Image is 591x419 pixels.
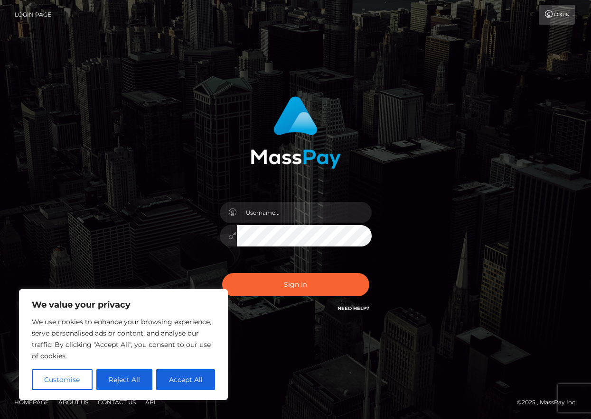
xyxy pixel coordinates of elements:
[55,395,92,410] a: About Us
[539,5,575,25] a: Login
[19,289,228,400] div: We value your privacy
[251,96,341,169] img: MassPay Login
[96,369,153,390] button: Reject All
[237,202,372,223] input: Username...
[15,5,51,25] a: Login Page
[517,397,584,408] div: © 2025 , MassPay Inc.
[141,395,159,410] a: API
[94,395,140,410] a: Contact Us
[222,273,369,296] button: Sign in
[32,299,215,310] p: We value your privacy
[10,395,53,410] a: Homepage
[338,305,369,311] a: Need Help?
[156,369,215,390] button: Accept All
[32,316,215,362] p: We use cookies to enhance your browsing experience, serve personalised ads or content, and analys...
[32,369,93,390] button: Customise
